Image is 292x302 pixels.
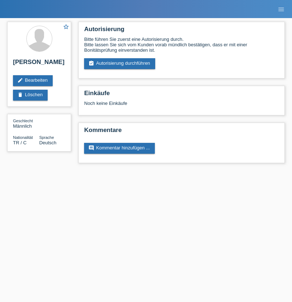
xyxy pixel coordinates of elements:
[88,145,94,151] i: comment
[63,24,69,30] i: star_border
[63,24,69,31] a: star_border
[84,127,279,137] h2: Kommentare
[13,140,27,145] span: Türkei / C / 06.04.2021
[13,135,33,140] span: Nationalität
[88,60,94,66] i: assignment_turned_in
[274,7,288,11] a: menu
[17,77,23,83] i: edit
[84,26,279,37] h2: Autorisierung
[13,118,39,129] div: Männlich
[278,6,285,13] i: menu
[84,101,279,111] div: Noch keine Einkäufe
[39,140,57,145] span: Deutsch
[84,37,279,53] div: Bitte führen Sie zuerst eine Autorisierung durch. Bitte lassen Sie sich vom Kunden vorab mündlich...
[84,90,279,101] h2: Einkäufe
[13,90,48,101] a: deleteLöschen
[39,135,54,140] span: Sprache
[13,119,33,123] span: Geschlecht
[13,59,65,69] h2: [PERSON_NAME]
[13,75,53,86] a: editBearbeiten
[17,92,23,98] i: delete
[84,58,155,69] a: assignment_turned_inAutorisierung durchführen
[84,143,155,154] a: commentKommentar hinzufügen ...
